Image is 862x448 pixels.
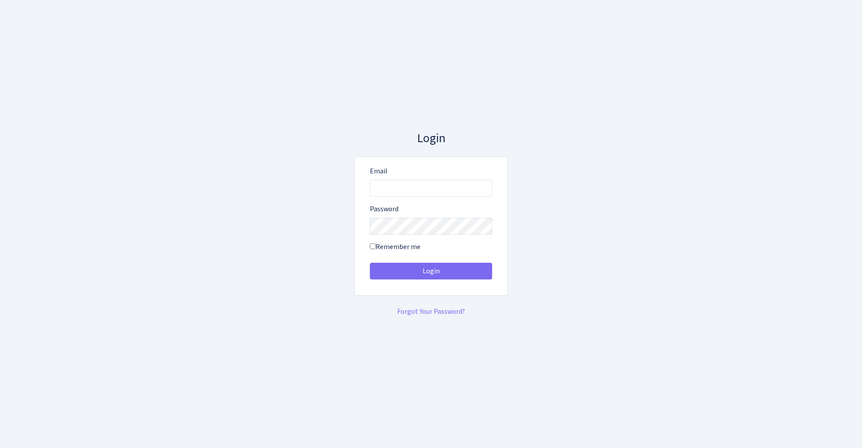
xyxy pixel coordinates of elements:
[370,204,398,214] label: Password
[370,242,420,252] label: Remember me
[370,166,387,176] label: Email
[397,307,465,316] a: Forgot Your Password?
[354,131,508,146] h3: Login
[370,263,492,279] button: Login
[370,243,376,249] input: Remember me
